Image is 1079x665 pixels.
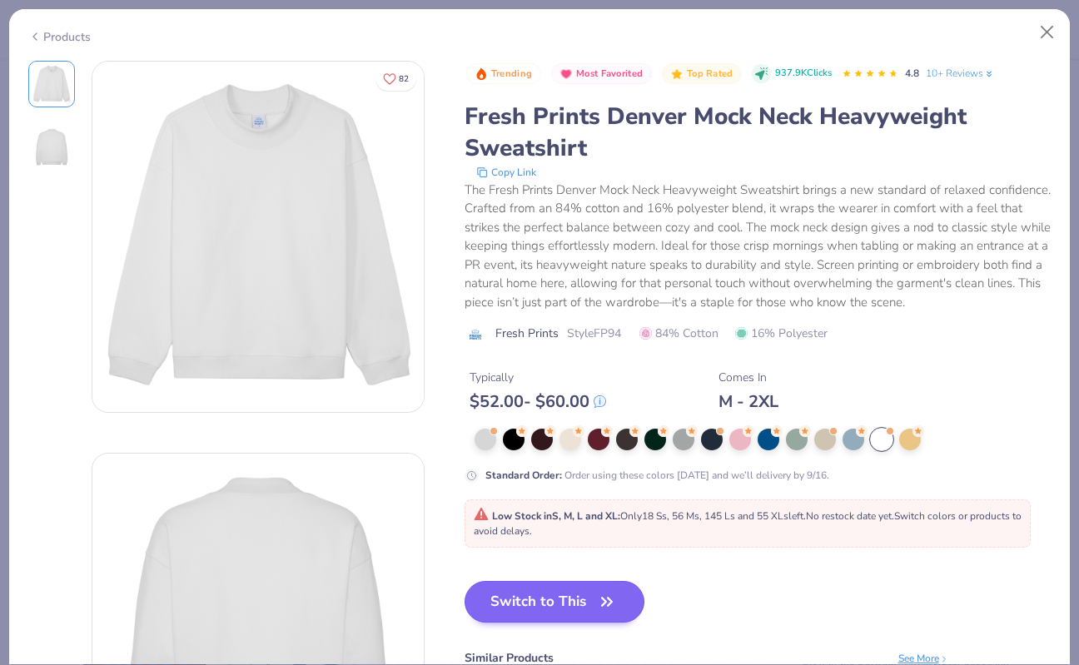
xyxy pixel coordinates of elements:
div: Order using these colors [DATE] and we’ll delivery by 9/16. [485,468,829,483]
button: Badge Button [662,63,742,85]
button: Badge Button [551,63,652,85]
img: brand logo [465,328,487,341]
img: Most Favorited sort [559,67,573,81]
img: Top Rated sort [670,67,684,81]
div: M - 2XL [719,391,778,412]
img: Back [32,127,72,167]
strong: Standard Order : [485,469,562,482]
span: Only 18 Ss, 56 Ms, 145 Ls and 55 XLs left. Switch colors or products to avoid delays. [474,509,1022,538]
span: Trending [491,69,532,78]
strong: Low Stock in S, M, L and XL : [492,509,620,523]
img: Front [92,71,424,402]
div: The Fresh Prints Denver Mock Neck Heavyweight Sweatshirt brings a new standard of relaxed confide... [465,181,1052,312]
img: Front [32,64,72,104]
button: Like [375,67,416,91]
div: Comes In [719,369,778,386]
button: Badge Button [466,63,541,85]
span: Style FP94 [567,325,621,342]
span: 937.9K Clicks [775,67,832,81]
button: Switch to This [465,581,645,623]
div: 4.8 Stars [842,61,898,87]
a: 10+ Reviews [926,66,995,81]
span: 84% Cotton [639,325,719,342]
span: Fresh Prints [495,325,559,342]
span: 82 [399,75,409,83]
span: No restock date yet. [806,509,894,523]
span: Top Rated [687,69,733,78]
div: Fresh Prints Denver Mock Neck Heavyweight Sweatshirt [465,101,1052,164]
span: 4.8 [905,67,919,80]
div: $ 52.00 - $ 60.00 [470,391,606,412]
span: 16% Polyester [735,325,828,342]
button: copy to clipboard [471,164,541,181]
span: Most Favorited [576,69,643,78]
div: Products [28,28,91,46]
div: Typically [470,369,606,386]
button: Close [1032,17,1063,48]
img: Trending sort [475,67,488,81]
